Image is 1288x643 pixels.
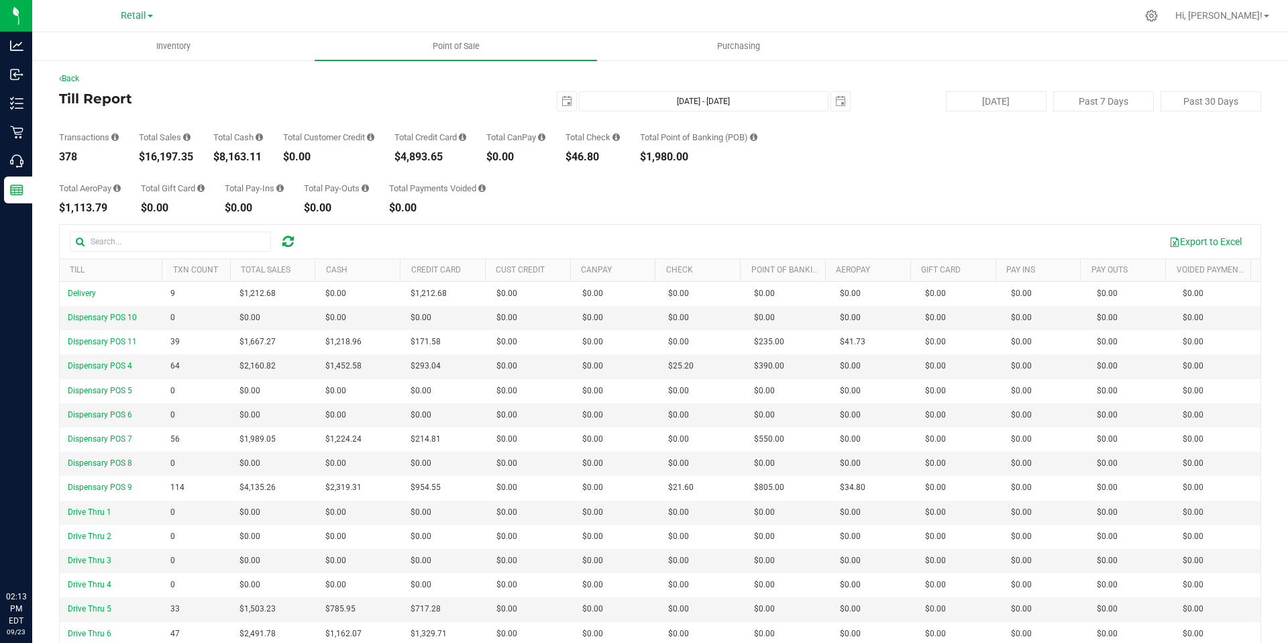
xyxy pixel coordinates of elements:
span: $0.00 [582,530,603,543]
span: Retail [121,10,146,21]
span: $1,989.05 [239,433,276,446]
span: $0.00 [1097,481,1118,494]
i: Sum of all cash pay-outs removed from tills within the date range. [362,184,369,193]
span: $0.00 [1097,603,1118,615]
span: $0.00 [1011,385,1032,397]
span: $0.00 [668,433,689,446]
span: $0.00 [496,409,517,422]
span: $0.00 [1097,554,1118,567]
a: Cash [326,265,347,275]
i: Sum of all successful, non-voided payment transaction amounts using gift card as the payment method. [197,184,205,193]
i: Sum of all successful, non-voided payment transaction amounts (excluding tips and transaction fee... [183,133,191,142]
span: $0.00 [925,628,946,640]
a: Pay Ins [1006,265,1035,275]
span: 0 [170,409,175,422]
span: Drive Thru 1 [68,507,111,517]
span: $4,135.26 [239,481,276,494]
span: $0.00 [840,603,861,615]
span: $0.00 [925,311,946,324]
span: $0.00 [1183,385,1203,397]
i: Sum of all cash pay-ins added to tills within the date range. [276,184,284,193]
span: $0.00 [1097,287,1118,300]
span: Purchasing [699,40,778,52]
span: $0.00 [496,360,517,373]
span: 0 [170,530,175,543]
span: $0.00 [582,311,603,324]
span: $0.00 [1011,360,1032,373]
span: $1,162.07 [325,628,362,640]
span: $0.00 [668,628,689,640]
span: 0 [170,385,175,397]
span: $0.00 [840,409,861,422]
div: Total Pay-Ins [225,184,284,193]
span: 0 [170,506,175,519]
span: 0 [170,311,175,324]
span: $0.00 [1183,628,1203,640]
span: $0.00 [582,554,603,567]
span: $0.00 [925,433,946,446]
div: Total CanPay [486,133,545,142]
span: 0 [170,554,175,567]
span: $2,491.78 [239,628,276,640]
div: Total AeroPay [59,184,121,193]
span: 9 [170,287,175,300]
span: $0.00 [668,603,689,615]
span: Dispensary POS 11 [68,337,137,346]
div: $16,197.35 [139,152,193,162]
span: $0.00 [582,360,603,373]
span: $0.00 [496,579,517,591]
span: Point of Sale [415,40,498,52]
span: $293.04 [411,360,441,373]
span: $0.00 [496,481,517,494]
span: $0.00 [925,506,946,519]
span: $0.00 [668,506,689,519]
span: $0.00 [496,457,517,470]
span: $1,224.24 [325,433,362,446]
span: $0.00 [239,311,260,324]
span: $1,667.27 [239,336,276,348]
span: $0.00 [496,311,517,324]
a: Cust Credit [496,265,545,275]
span: $0.00 [840,554,861,567]
div: $0.00 [283,152,374,162]
i: Sum of all successful, non-voided cash payment transaction amounts (excluding tips and transactio... [256,133,263,142]
button: Past 7 Days [1053,91,1154,111]
span: $0.00 [1011,311,1032,324]
span: $0.00 [325,409,346,422]
span: $0.00 [1183,311,1203,324]
span: $0.00 [1183,554,1203,567]
div: Total Point of Banking (POB) [640,133,757,142]
p: 02:13 PM EDT [6,591,26,627]
span: Delivery [68,289,96,298]
span: $0.00 [1183,409,1203,422]
span: Drive Thru 3 [68,556,111,565]
span: $0.00 [496,506,517,519]
span: $0.00 [1183,457,1203,470]
div: $8,163.11 [213,152,263,162]
span: $954.55 [411,481,441,494]
div: Total Check [566,133,620,142]
button: [DATE] [946,91,1046,111]
h4: Till Report [59,91,460,106]
span: Drive Thru 4 [68,580,111,589]
span: $0.00 [925,360,946,373]
span: $34.80 [840,481,865,494]
span: $0.00 [1011,554,1032,567]
a: Voided Payments [1177,265,1248,275]
span: $0.00 [1097,457,1118,470]
a: Check [666,265,693,275]
span: $0.00 [1011,579,1032,591]
span: $0.00 [1011,603,1032,615]
span: $0.00 [925,579,946,591]
span: $805.00 [754,481,784,494]
span: $0.00 [1097,579,1118,591]
span: $0.00 [925,336,946,348]
span: $0.00 [1097,409,1118,422]
span: $0.00 [582,287,603,300]
span: $0.00 [582,603,603,615]
span: $0.00 [925,385,946,397]
span: $0.00 [582,628,603,640]
span: $171.58 [411,336,441,348]
span: $0.00 [582,385,603,397]
button: Past 30 Days [1161,91,1261,111]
